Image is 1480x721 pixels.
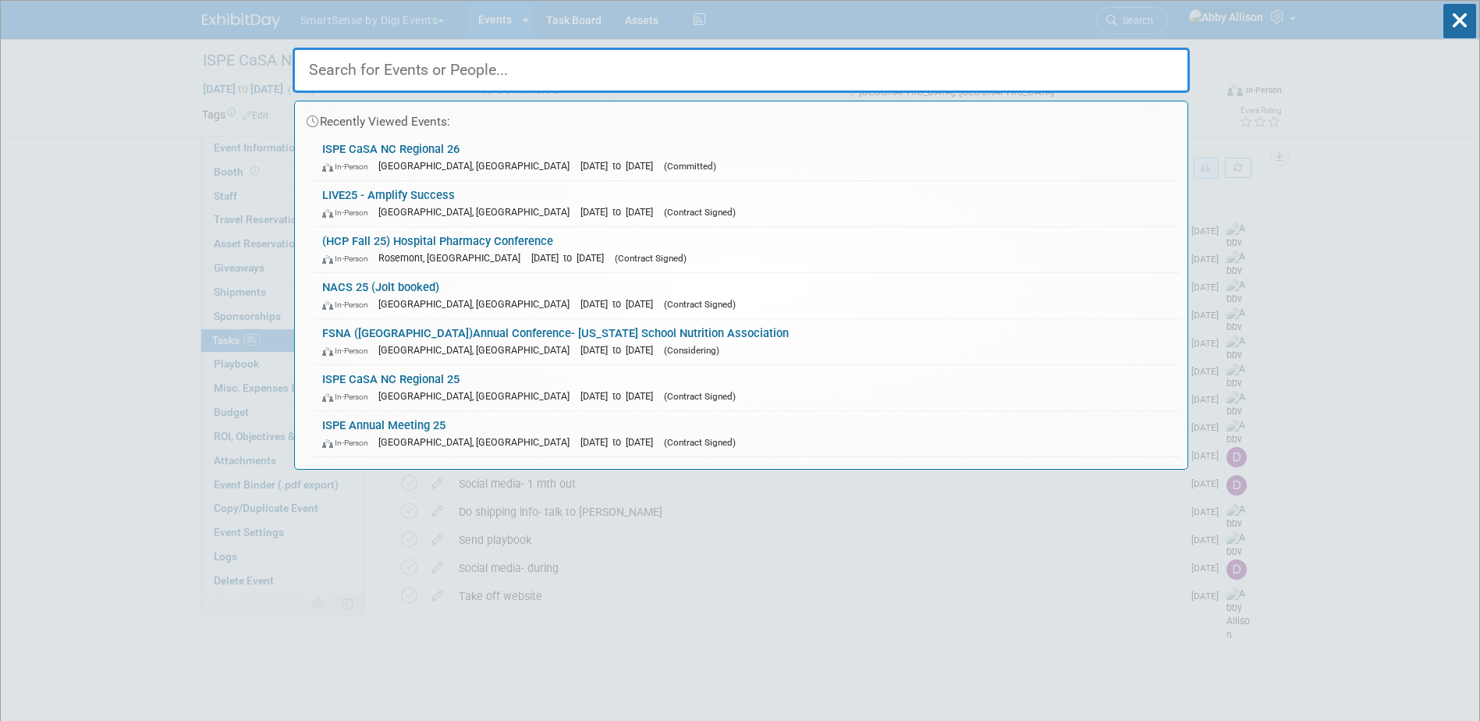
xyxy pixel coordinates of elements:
span: [GEOGRAPHIC_DATA], [GEOGRAPHIC_DATA] [378,298,577,310]
span: [GEOGRAPHIC_DATA], [GEOGRAPHIC_DATA] [378,206,577,218]
span: (Committed) [664,161,716,172]
span: In-Person [322,346,375,356]
span: (Contract Signed) [664,299,736,310]
span: [DATE] to [DATE] [580,206,661,218]
span: In-Person [322,392,375,402]
span: (Contract Signed) [664,207,736,218]
span: Rosemont, [GEOGRAPHIC_DATA] [378,252,528,264]
span: In-Person [322,162,375,172]
span: (Contract Signed) [615,253,687,264]
a: (HCP Fall 25) Hospital Pharmacy Conference In-Person Rosemont, [GEOGRAPHIC_DATA] [DATE] to [DATE]... [314,227,1180,272]
a: ISPE CaSA NC Regional 25 In-Person [GEOGRAPHIC_DATA], [GEOGRAPHIC_DATA] [DATE] to [DATE] (Contrac... [314,365,1180,410]
span: [GEOGRAPHIC_DATA], [GEOGRAPHIC_DATA] [378,344,577,356]
a: ISPE CaSA NC Regional 26 In-Person [GEOGRAPHIC_DATA], [GEOGRAPHIC_DATA] [DATE] to [DATE] (Committed) [314,135,1180,180]
span: [GEOGRAPHIC_DATA], [GEOGRAPHIC_DATA] [378,390,577,402]
span: [DATE] to [DATE] [580,390,661,402]
input: Search for Events or People... [293,48,1190,93]
a: NACS 25 (Jolt booked) In-Person [GEOGRAPHIC_DATA], [GEOGRAPHIC_DATA] [DATE] to [DATE] (Contract S... [314,273,1180,318]
span: [GEOGRAPHIC_DATA], [GEOGRAPHIC_DATA] [378,160,577,172]
a: LIVE25 - Amplify Success In-Person [GEOGRAPHIC_DATA], [GEOGRAPHIC_DATA] [DATE] to [DATE] (Contrac... [314,181,1180,226]
span: (Contract Signed) [664,437,736,448]
span: [DATE] to [DATE] [580,160,661,172]
span: In-Person [322,208,375,218]
a: ISPE Annual Meeting 25 In-Person [GEOGRAPHIC_DATA], [GEOGRAPHIC_DATA] [DATE] to [DATE] (Contract ... [314,411,1180,456]
span: In-Person [322,254,375,264]
span: [DATE] to [DATE] [580,298,661,310]
span: In-Person [322,438,375,448]
span: In-Person [322,300,375,310]
span: [DATE] to [DATE] [531,252,612,264]
div: Recently Viewed Events: [303,101,1180,135]
span: [DATE] to [DATE] [580,436,661,448]
span: (Contract Signed) [664,391,736,402]
span: [DATE] to [DATE] [580,344,661,356]
a: FSNA ([GEOGRAPHIC_DATA])Annual Conference- [US_STATE] School Nutrition Association In-Person [GEO... [314,319,1180,364]
span: [GEOGRAPHIC_DATA], [GEOGRAPHIC_DATA] [378,436,577,448]
span: (Considering) [664,345,719,356]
